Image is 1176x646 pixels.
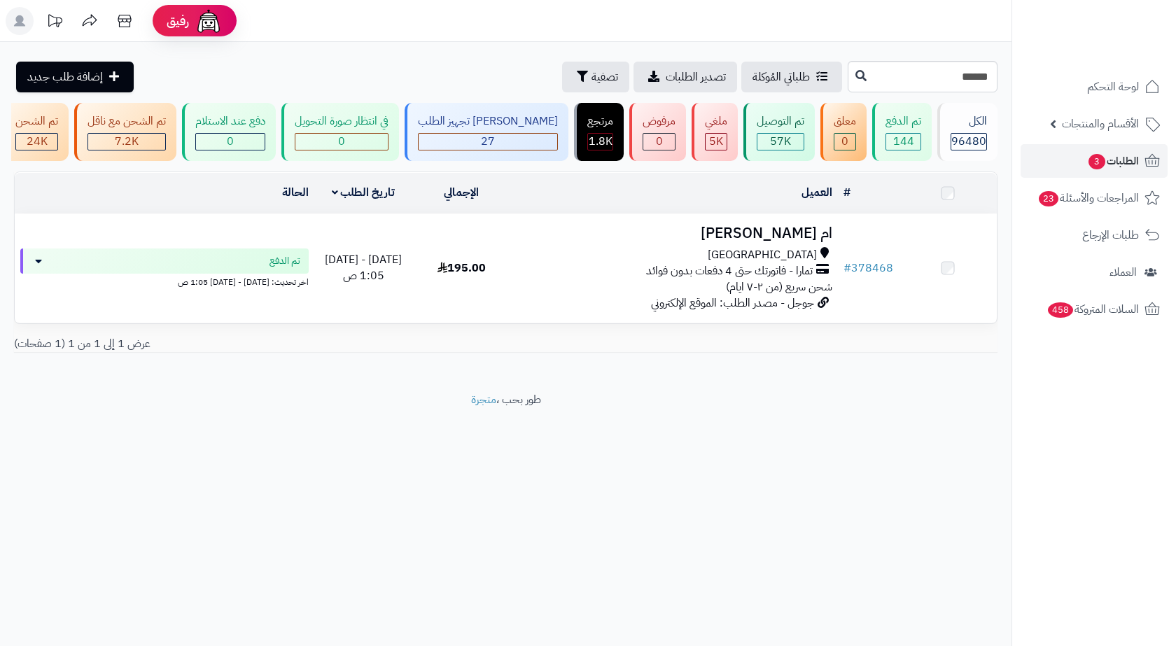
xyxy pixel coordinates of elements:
[1088,154,1105,169] span: 3
[332,184,395,201] a: تاريخ الطلب
[1062,114,1139,134] span: الأقسام والمنتجات
[706,134,727,150] div: 4997
[626,103,689,161] a: مرفوض 0
[15,113,58,129] div: تم الشحن
[16,62,134,92] a: إضافة طلب جديد
[589,133,612,150] span: 1.8K
[88,134,165,150] div: 7222
[444,184,479,201] a: الإجمالي
[167,13,189,29] span: رفيق
[741,103,818,161] a: تم التوصيل 57K
[951,133,986,150] span: 96480
[752,69,810,85] span: طلباتي المُوكلة
[295,113,388,129] div: في انتظار صورة التحويل
[834,113,856,129] div: معلق
[1087,77,1139,97] span: لوحة التحكم
[20,274,309,288] div: اخر تحديث: [DATE] - [DATE] 1:05 ص
[1087,151,1139,171] span: الطلبات
[801,184,832,201] a: العميل
[709,133,723,150] span: 5K
[71,103,179,161] a: تم الشحن مع ناقل 7.2K
[885,113,921,129] div: تم الدفع
[195,113,265,129] div: دفع عند الاستلام
[708,247,817,263] span: [GEOGRAPHIC_DATA]
[1021,218,1168,252] a: طلبات الإرجاع
[705,113,727,129] div: ملغي
[843,260,851,276] span: #
[295,134,388,150] div: 0
[818,103,869,161] a: معلق 0
[1081,36,1163,65] img: logo-2.png
[1021,293,1168,326] a: السلات المتروكة458
[651,295,814,311] span: جوجل - مصدر الطلب: الموقع الإلكتروني
[437,260,486,276] span: 195.00
[726,279,832,295] span: شحن سريع (من ٢-٧ ايام)
[843,260,893,276] a: #378468
[87,113,166,129] div: تم الشحن مع ناقل
[893,133,914,150] span: 144
[770,133,791,150] span: 57K
[757,134,804,150] div: 57031
[282,184,309,201] a: الحالة
[1021,70,1168,104] a: لوحة التحكم
[588,134,612,150] div: 1841
[338,133,345,150] span: 0
[591,69,618,85] span: تصفية
[689,103,741,161] a: ملغي 5K
[571,103,626,161] a: مرتجع 1.8K
[841,133,848,150] span: 0
[419,134,557,150] div: 27
[1021,144,1168,178] a: الطلبات3
[1048,302,1073,318] span: 458
[325,251,402,284] span: [DATE] - [DATE] 1:05 ص
[481,133,495,150] span: 27
[27,69,103,85] span: إضافة طلب جديد
[843,184,850,201] a: #
[196,134,265,150] div: 0
[562,62,629,92] button: تصفية
[179,103,279,161] a: دفع عند الاستلام 0
[1109,262,1137,282] span: العملاء
[37,7,72,38] a: تحديثات المنصة
[27,133,48,150] span: 24K
[1021,181,1168,215] a: المراجعات والأسئلة23
[656,133,663,150] span: 0
[643,134,675,150] div: 0
[834,134,855,150] div: 0
[757,113,804,129] div: تم التوصيل
[934,103,1000,161] a: الكل96480
[886,134,920,150] div: 144
[1039,191,1058,206] span: 23
[115,133,139,150] span: 7.2K
[1021,255,1168,289] a: العملاء
[227,133,234,150] span: 0
[3,336,506,352] div: عرض 1 إلى 1 من 1 (1 صفحات)
[269,254,300,268] span: تم الدفع
[402,103,571,161] a: [PERSON_NAME] تجهيز الطلب 27
[633,62,737,92] a: تصدير الطلبات
[16,134,57,150] div: 24019
[1037,188,1139,208] span: المراجعات والأسئلة
[471,391,496,408] a: متجرة
[418,113,558,129] div: [PERSON_NAME] تجهيز الطلب
[646,263,813,279] span: تمارا - فاتورتك حتى 4 دفعات بدون فوائد
[195,7,223,35] img: ai-face.png
[1046,300,1139,319] span: السلات المتروكة
[951,113,987,129] div: الكل
[643,113,675,129] div: مرفوض
[1082,225,1139,245] span: طلبات الإرجاع
[517,225,832,241] h3: ام [PERSON_NAME]
[587,113,613,129] div: مرتجع
[279,103,402,161] a: في انتظار صورة التحويل 0
[869,103,934,161] a: تم الدفع 144
[741,62,842,92] a: طلباتي المُوكلة
[666,69,726,85] span: تصدير الطلبات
